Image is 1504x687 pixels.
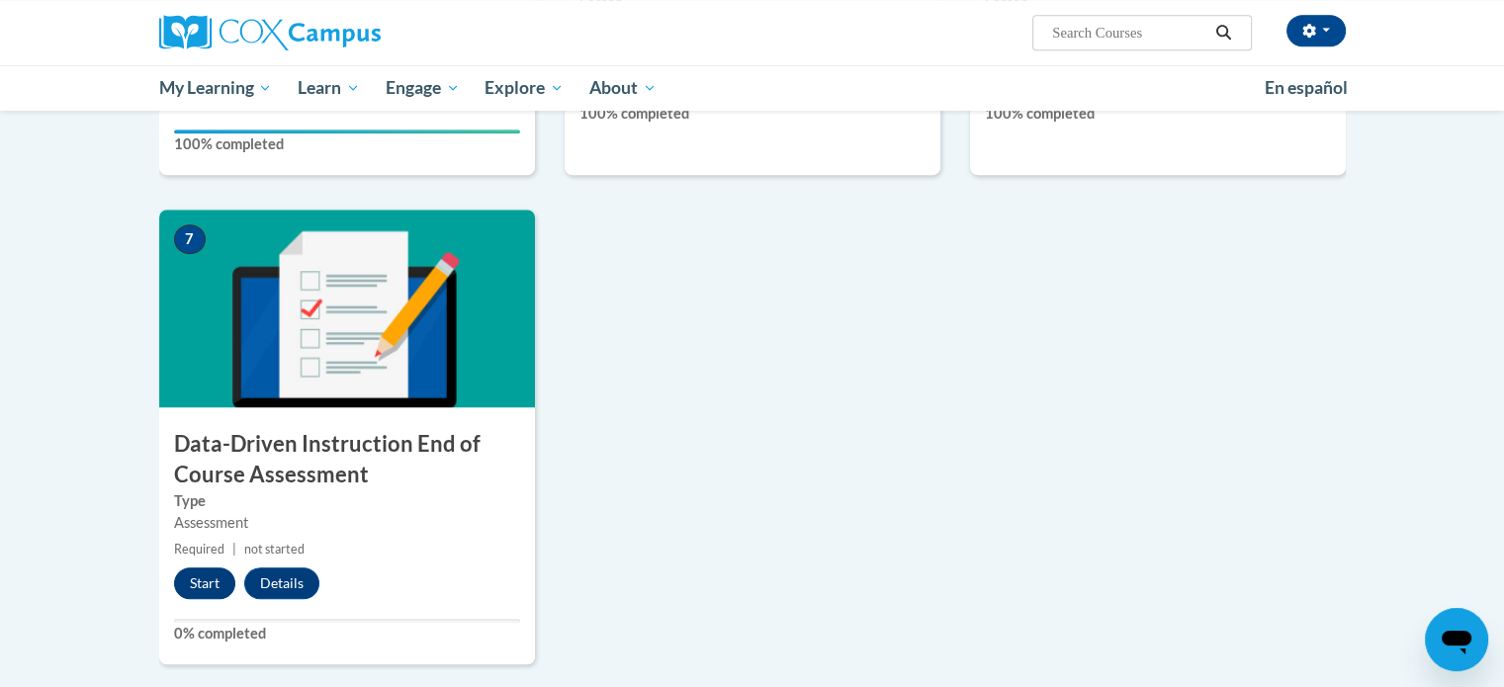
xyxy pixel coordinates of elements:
span: En español [1265,77,1348,98]
iframe: Button to launch messaging window [1425,608,1488,671]
span: Learn [298,76,360,100]
label: 0% completed [174,623,520,644]
a: Learn [285,65,373,111]
button: Start [174,567,235,599]
span: | [232,542,236,557]
a: Cox Campus [159,15,535,50]
img: Cox Campus [159,15,381,50]
h3: Data-Driven Instruction End of Course Assessment [159,429,535,490]
span: Engage [386,76,460,100]
img: Course Image [159,210,535,407]
a: Engage [373,65,473,111]
button: Details [244,567,319,599]
a: En español [1252,67,1361,109]
input: Search Courses [1050,21,1208,44]
label: Type [174,490,520,512]
div: Assessment [174,512,520,534]
span: Explore [485,76,564,100]
span: My Learning [158,76,272,100]
button: Account Settings [1286,15,1346,46]
div: Main menu [130,65,1375,111]
label: 100% completed [985,103,1331,125]
a: Explore [472,65,576,111]
a: About [576,65,669,111]
button: Search [1208,21,1238,44]
label: 100% completed [579,103,926,125]
span: 7 [174,224,206,254]
label: 100% completed [174,133,520,155]
span: not started [244,542,305,557]
span: About [589,76,657,100]
span: Required [174,542,224,557]
div: Your progress [174,129,520,133]
a: My Learning [146,65,286,111]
